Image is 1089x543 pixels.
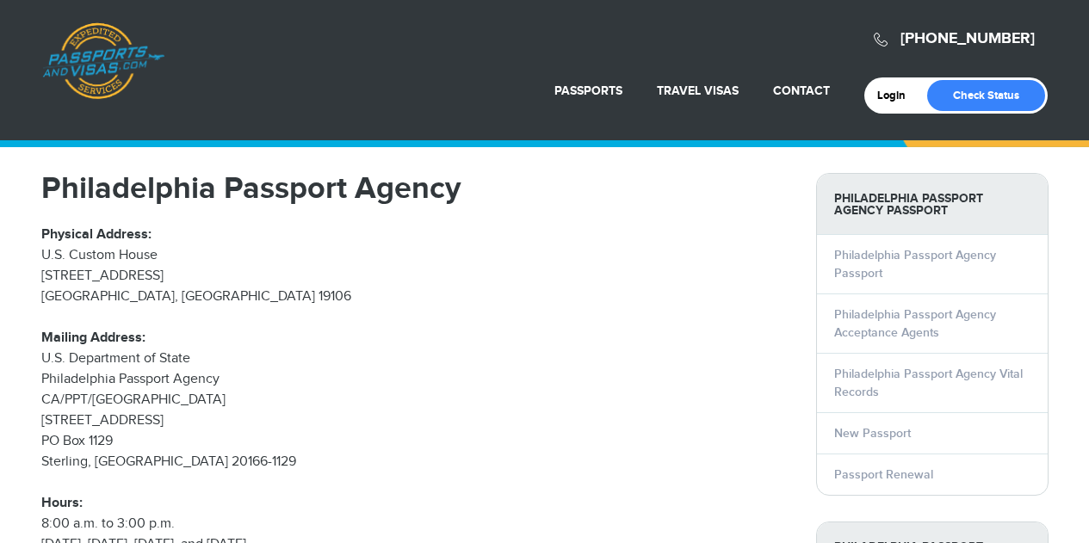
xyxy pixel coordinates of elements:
[41,225,790,307] p: U.S. Custom House [STREET_ADDRESS] [GEOGRAPHIC_DATA], [GEOGRAPHIC_DATA] 19106
[817,174,1048,235] strong: Philadelphia Passport Agency Passport
[877,89,918,102] a: Login
[41,495,83,511] strong: Hours:
[41,330,145,346] strong: Mailing Address:
[41,173,790,204] h1: Philadelphia Passport Agency
[834,367,1023,399] a: Philadelphia Passport Agency Vital Records
[41,226,152,243] strong: Physical Address:
[900,29,1035,48] a: [PHONE_NUMBER]
[554,83,622,98] a: Passports
[773,83,830,98] a: Contact
[834,426,911,441] a: New Passport
[657,83,739,98] a: Travel Visas
[834,248,996,281] a: Philadelphia Passport Agency Passport
[834,307,996,340] a: Philadelphia Passport Agency Acceptance Agents
[42,22,164,100] a: Passports & [DOMAIN_NAME]
[41,328,790,472] p: U.S. Department of State Philadelphia Passport Agency CA/PPT/[GEOGRAPHIC_DATA] [STREET_ADDRESS] P...
[927,80,1045,111] a: Check Status
[834,467,933,482] a: Passport Renewal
